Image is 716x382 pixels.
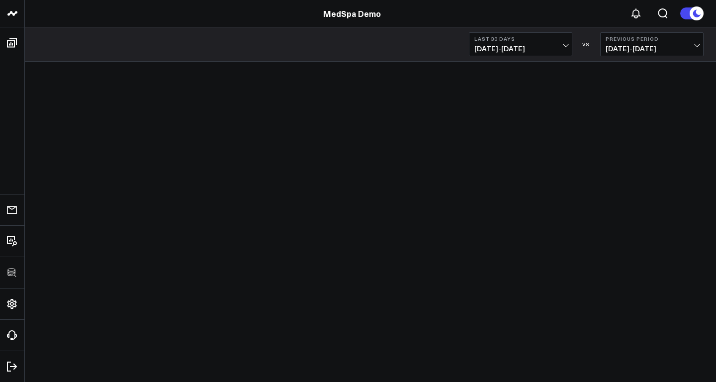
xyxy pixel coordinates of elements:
b: Last 30 Days [474,36,567,42]
div: VS [577,41,595,47]
button: Last 30 Days[DATE]-[DATE] [469,32,572,56]
b: Previous Period [606,36,698,42]
button: Previous Period[DATE]-[DATE] [600,32,704,56]
a: MedSpa Demo [323,8,381,19]
span: [DATE] - [DATE] [474,45,567,53]
span: [DATE] - [DATE] [606,45,698,53]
